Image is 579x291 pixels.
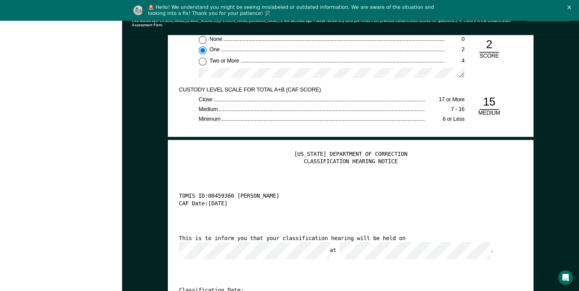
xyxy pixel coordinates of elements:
[445,47,465,54] div: 2
[133,5,143,15] img: Profile image for Kim
[474,110,504,117] div: MEDIUM
[479,38,499,53] div: 2
[425,116,465,124] div: 6 or Less
[199,47,207,55] input: One2
[179,158,522,166] div: CLASSIFICATION HEARING NOTICE
[445,57,465,65] div: 4
[179,151,522,159] div: [US_STATE] DEPARTMENT OF CORRECTION
[179,235,505,259] div: This is to inform you that your classification hearing will be held on at .
[474,53,504,60] div: SCORE
[179,200,505,208] div: CAF Date: [DATE]
[280,19,312,23] span: a few seconds ago
[179,86,445,94] div: CUSTODY LEVEL SCALE FOR TOTAL A+B (CAF SCORE)
[209,36,223,42] span: None
[209,47,221,53] span: One
[199,106,219,112] span: Medium
[199,36,207,44] input: None0
[209,57,240,63] span: Two or More
[558,270,573,285] iframe: Intercom live chat
[132,19,527,27] div: Last edited by [PERSON_NAME][EMAIL_ADDRESS][PERSON_NAME][DOMAIN_NAME] . Please review any data pr...
[199,116,222,122] span: Minimum
[199,57,207,65] input: Two or More4
[148,4,436,16] div: 🚨 Hello! We understand you might be seeing mislabeled or outdated information. We are aware of th...
[567,5,574,9] div: Close
[445,36,465,43] div: 0
[479,95,499,110] div: 15
[425,96,465,103] div: 17 or More
[199,96,213,102] span: Close
[179,193,505,200] div: TOMIS ID: 00459360 [PERSON_NAME]
[425,106,465,113] div: 7 - 16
